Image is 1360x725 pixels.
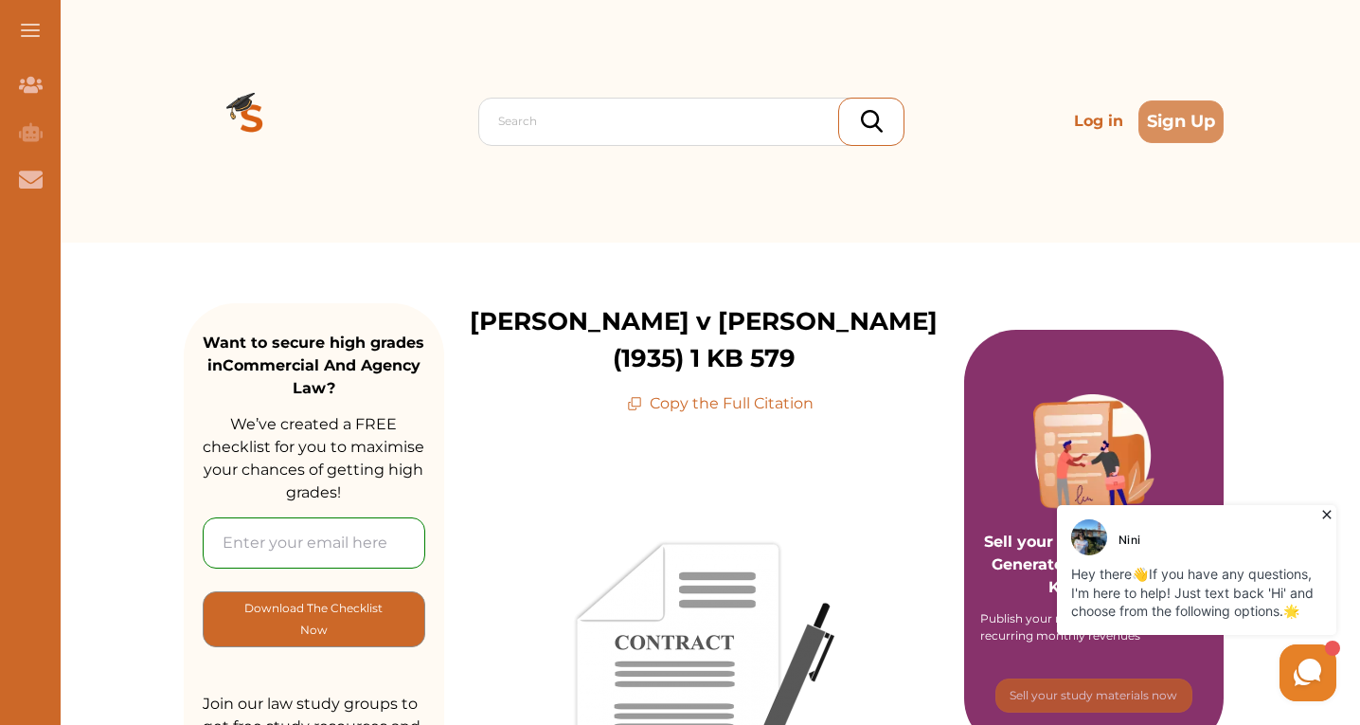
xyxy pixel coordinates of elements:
[1138,100,1224,143] button: Sign Up
[184,53,320,190] img: Logo
[861,110,883,133] img: search_icon
[627,392,814,415] p: Copy the Full Citation
[242,597,386,642] p: Download The Checklist Now
[203,415,424,501] span: We’ve created a FREE checklist for you to maximise your chances of getting high grades!
[1033,394,1154,516] img: Purple card image
[1066,102,1131,140] p: Log in
[905,500,1341,706] iframe: HelpCrunch
[983,478,1206,599] p: Sell your Study Materials to Generate Value from your Knowledge
[203,591,425,647] button: [object Object]
[203,334,424,397] strong: Want to secure high grades in Commercial And Agency Law ?
[203,517,425,569] input: Enter your email here
[444,303,964,377] p: [PERSON_NAME] v [PERSON_NAME] (1935) 1 KB 579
